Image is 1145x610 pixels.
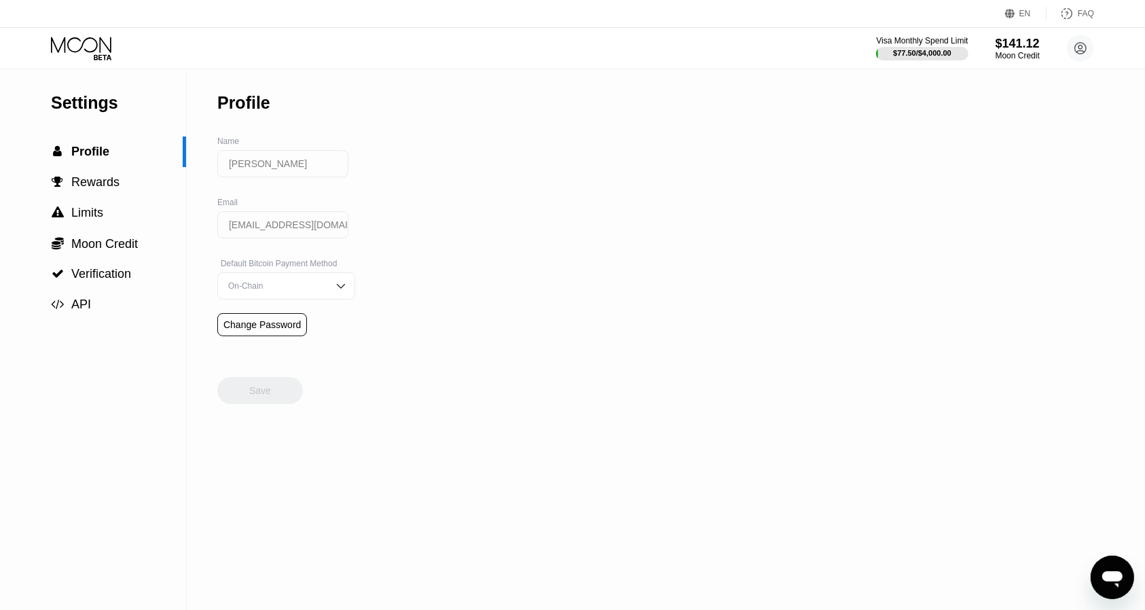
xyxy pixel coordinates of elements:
[217,198,355,207] div: Email
[51,268,65,280] div: 
[217,259,355,268] div: Default Bitcoin Payment Method
[1091,556,1134,599] iframe: Button to launch messaging window
[52,236,64,250] span: 
[52,176,64,188] span: 
[71,175,120,189] span: Rewards
[71,206,103,219] span: Limits
[1019,9,1031,18] div: EN
[51,93,186,113] div: Settings
[876,36,968,46] div: Visa Monthly Spend Limit
[1005,7,1047,20] div: EN
[996,51,1040,60] div: Moon Credit
[71,145,109,158] span: Profile
[1078,9,1094,18] div: FAQ
[54,145,62,158] span: 
[52,207,64,219] span: 
[876,36,968,60] div: Visa Monthly Spend Limit$77.50/$4,000.00
[1047,7,1094,20] div: FAQ
[52,298,65,310] span: 
[71,237,138,251] span: Moon Credit
[217,313,307,336] div: Change Password
[71,298,91,311] span: API
[996,37,1040,51] div: $141.12
[51,298,65,310] div: 
[223,319,301,330] div: Change Password
[225,281,327,291] div: On-Chain
[51,236,65,250] div: 
[51,145,65,158] div: 
[71,267,131,281] span: Verification
[217,93,270,113] div: Profile
[52,268,64,280] span: 
[51,176,65,188] div: 
[893,49,951,57] div: $77.50 / $4,000.00
[996,37,1040,60] div: $141.12Moon Credit
[51,207,65,219] div: 
[217,137,355,146] div: Name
